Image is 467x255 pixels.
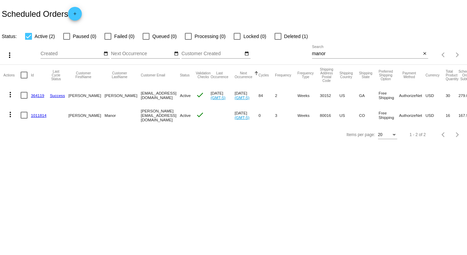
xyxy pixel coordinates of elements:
[211,95,225,100] a: (GMT-5)
[446,105,458,125] mat-cell: 16
[298,105,320,125] mat-cell: Weeks
[31,73,34,77] button: Change sorting for Id
[298,71,314,79] button: Change sorting for FrequencyType
[5,51,14,59] mat-icon: more_vert
[180,73,189,77] button: Change sorting for Status
[258,105,275,125] mat-cell: 0
[425,105,446,125] mat-cell: USD
[359,105,379,125] mat-cell: CO
[141,105,180,125] mat-cell: [PERSON_NAME][EMAIL_ADDRESS][DOMAIN_NAME]
[104,85,141,105] mat-cell: [PERSON_NAME]
[31,93,44,98] a: 364119
[340,105,359,125] mat-cell: US
[68,105,104,125] mat-cell: [PERSON_NAME]
[422,51,427,57] mat-icon: close
[104,105,141,125] mat-cell: Manor
[275,105,297,125] mat-cell: 3
[378,133,397,137] mat-select: Items per page:
[141,73,165,77] button: Change sorting for CustomerEmail
[114,32,134,40] span: Failed (0)
[2,34,17,39] span: Status:
[235,95,249,100] a: (GMT-5)
[421,50,428,58] button: Clear
[437,128,451,142] button: Previous page
[451,128,464,142] button: Next page
[111,51,173,57] input: Next Occurrence
[73,32,96,40] span: Paused (0)
[196,91,204,99] mat-icon: check
[235,115,249,120] a: (GMT-5)
[235,105,259,125] mat-cell: [DATE]
[359,85,379,105] mat-cell: GA
[50,93,65,98] a: Success
[399,105,425,125] mat-cell: AuthorizeNet
[174,51,179,57] mat-icon: date_range
[3,65,21,85] mat-header-cell: Actions
[275,85,297,105] mat-cell: 2
[6,90,14,99] mat-icon: more_vert
[359,71,373,79] button: Change sorting for ShippingState
[340,71,353,79] button: Change sorting for ShippingCountry
[346,132,375,137] div: Items per page:
[180,93,191,98] span: Active
[68,85,104,105] mat-cell: [PERSON_NAME]
[340,85,359,105] mat-cell: US
[196,65,211,85] mat-header-cell: Validation Checks
[446,85,458,105] mat-cell: 30
[103,51,108,57] mat-icon: date_range
[298,85,320,105] mat-cell: Weeks
[181,51,243,57] input: Customer Created
[379,85,399,105] mat-cell: Free Shipping
[320,105,340,125] mat-cell: 80016
[399,85,425,105] mat-cell: AuthorizeNet
[320,85,340,105] mat-cell: 30152
[425,73,440,77] button: Change sorting for CurrencyIso
[35,32,55,40] span: Active (2)
[196,111,204,119] mat-icon: check
[41,51,102,57] input: Created
[141,85,180,105] mat-cell: [EMAIL_ADDRESS][DOMAIN_NAME]
[446,65,458,85] mat-header-cell: Total Product Quantity
[68,71,98,79] button: Change sorting for CustomerFirstName
[244,51,249,57] mat-icon: date_range
[320,68,333,83] button: Change sorting for ShippingPostcode
[258,73,269,77] button: Change sorting for Cycles
[379,105,399,125] mat-cell: Free Shipping
[104,71,134,79] button: Change sorting for CustomerLastName
[258,85,275,105] mat-cell: 84
[211,85,235,105] mat-cell: [DATE]
[451,48,464,62] button: Next page
[2,7,82,21] h2: Scheduled Orders
[437,48,451,62] button: Previous page
[6,110,14,119] mat-icon: more_vert
[410,132,426,137] div: 1 - 2 of 2
[284,32,308,40] span: Deleted (1)
[399,71,419,79] button: Change sorting for PaymentMethod.Type
[425,85,446,105] mat-cell: USD
[235,85,259,105] mat-cell: [DATE]
[50,70,62,81] button: Change sorting for LastProcessingCycleId
[378,132,382,137] span: 20
[152,32,177,40] span: Queued (0)
[379,70,393,81] button: Change sorting for PreferredShippingOption
[243,32,266,40] span: Locked (0)
[312,51,421,57] input: Search
[180,113,191,118] span: Active
[275,73,291,77] button: Change sorting for Frequency
[211,71,229,79] button: Change sorting for LastOccurrenceUtc
[194,32,225,40] span: Processing (0)
[71,11,79,20] mat-icon: add
[235,71,253,79] button: Change sorting for NextOccurrenceUtc
[31,113,46,118] a: 1011814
